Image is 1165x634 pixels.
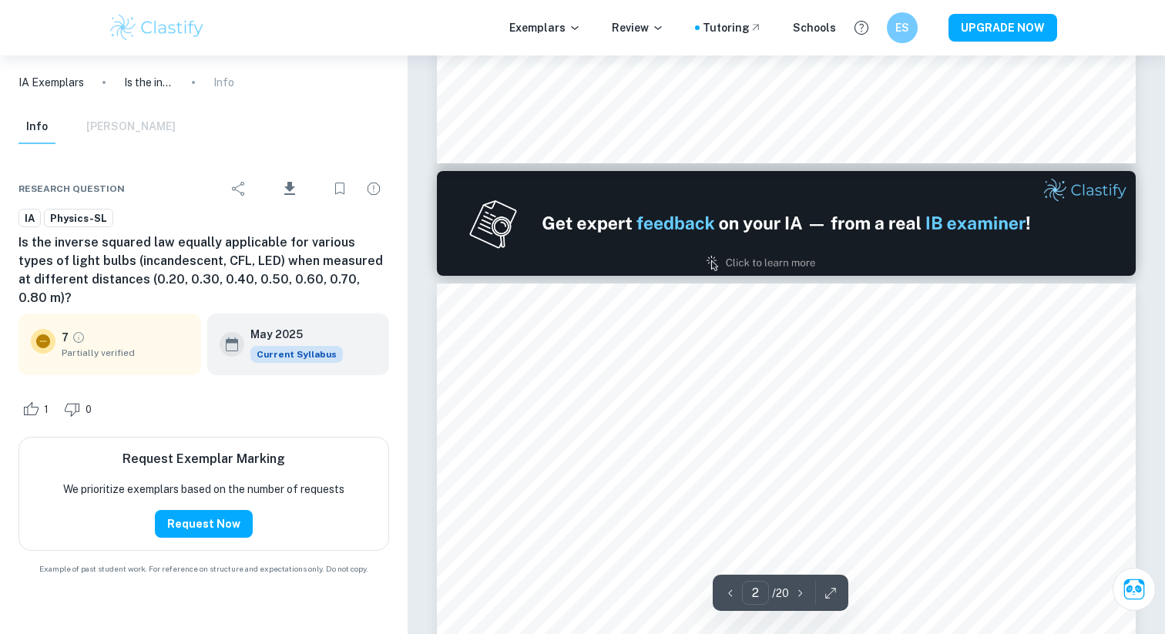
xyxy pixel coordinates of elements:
button: Ask Clai [1113,568,1156,611]
a: Tutoring [703,19,762,36]
span: Current Syllabus [250,346,343,363]
p: 7 [62,329,69,346]
h6: Is the inverse squared law equally applicable for various types of light bulbs (incandescent, CFL... [18,233,389,307]
h6: May 2025 [250,326,331,343]
div: Bookmark [324,173,355,204]
div: Share [223,173,254,204]
a: Grade partially verified [72,330,86,344]
div: This exemplar is based on the current syllabus. Feel free to refer to it for inspiration/ideas wh... [250,346,343,363]
span: IA [19,211,40,226]
button: Request Now [155,510,253,538]
span: Example of past student work. For reference on structure and expectations only. Do not copy. [18,563,389,575]
p: Exemplars [509,19,581,36]
p: Review [612,19,664,36]
p: We prioritize exemplars based on the number of requests [63,481,344,498]
div: Dislike [60,397,100,421]
span: Physics-SL [45,211,112,226]
span: 0 [77,402,100,418]
p: / 20 [772,585,789,602]
span: Partially verified [62,346,189,360]
span: Research question [18,182,125,196]
img: Clastify logo [108,12,206,43]
div: Download [257,169,321,209]
div: Report issue [358,173,389,204]
button: UPGRADE NOW [948,14,1057,42]
p: Info [213,74,234,91]
h6: Request Exemplar Marking [123,450,285,468]
h6: ES [894,19,912,36]
a: Physics-SL [44,209,113,228]
img: Ad [437,171,1136,276]
button: ES [887,12,918,43]
div: Like [18,397,57,421]
span: 1 [35,402,57,418]
p: Is the inverse squared law equally applicable for various types of light bulbs (incandescent, CFL... [124,74,173,91]
button: Info [18,110,55,144]
a: IA [18,209,41,228]
a: Schools [793,19,836,36]
a: IA Exemplars [18,74,84,91]
button: Help and Feedback [848,15,875,41]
